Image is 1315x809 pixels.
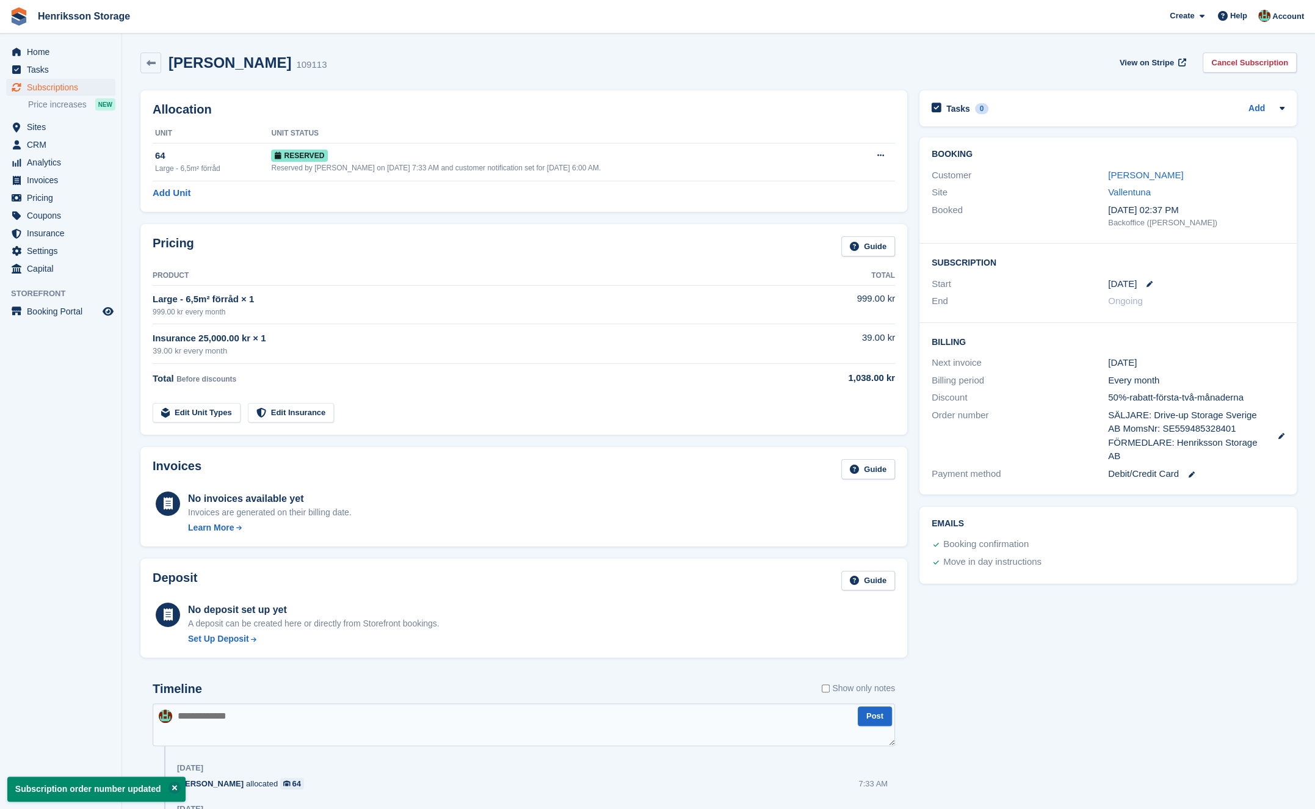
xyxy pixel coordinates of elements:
div: 50%-rabatt-första-två-månaderna [1108,391,1284,405]
img: Isak Martinelle [1258,10,1270,22]
div: [DATE] [177,763,203,773]
div: End [932,294,1108,308]
span: Subscriptions [27,79,100,96]
h2: Pricing [153,236,194,256]
a: Vallentuna [1108,187,1151,197]
a: Preview store [101,304,115,319]
div: 1,038.00 kr [742,371,895,385]
span: Account [1272,10,1304,23]
a: Set Up Deposit [188,633,440,645]
p: A deposit can be created here or directly from Storefront bookings. [188,617,440,630]
div: Move in day instructions [943,555,1041,570]
a: menu [6,43,115,60]
h2: Invoices [153,459,201,479]
a: Learn More [188,521,352,534]
span: Storefront [11,288,121,300]
a: menu [6,61,115,78]
div: Learn More [188,521,234,534]
span: Create [1170,10,1194,22]
h2: Tasks [946,103,970,114]
div: Large - 6,5m² förråd × 1 [153,292,742,307]
a: menu [6,79,115,96]
a: Guide [841,571,895,591]
a: menu [6,242,115,259]
span: Sites [27,118,100,136]
a: [PERSON_NAME] [1108,170,1183,180]
time: 2025-09-30 23:00:00 UTC [1108,277,1137,291]
a: View on Stripe [1115,53,1189,73]
h2: Deposit [153,571,197,591]
a: Henriksson Storage [33,6,135,26]
span: SÄLJARE: Drive-up Storage Sverige AB MomsNr: SE559485328401 FÖRMEDLARE: Henriksson Storage AB [1108,408,1266,463]
div: Set Up Deposit [188,633,249,645]
a: Price increases NEW [28,98,115,111]
th: Total [742,266,895,286]
p: Subscription order number updated [7,777,186,802]
img: stora-icon-8386f47178a22dfd0bd8f6a31ec36ba5ce8667c1dd55bd0f319d3a0aa187defe.svg [10,7,28,26]
div: Every month [1108,374,1284,388]
div: 7:33 AM [858,778,888,789]
th: Unit [153,124,271,143]
a: Guide [841,236,895,256]
div: Order number [932,408,1108,463]
h2: Subscription [932,256,1284,268]
a: Add Unit [153,186,190,200]
th: Product [153,266,742,286]
div: Insurance 25,000.00 kr × 1 [153,332,742,346]
div: 39.00 kr every month [153,345,742,357]
h2: [PERSON_NAME] [168,54,291,71]
h2: Booking [932,150,1284,159]
div: [DATE] 02:37 PM [1108,203,1284,217]
span: Pricing [27,189,100,206]
span: Analytics [27,154,100,171]
div: Invoices are generated on their billing date. [188,506,352,519]
a: menu [6,260,115,277]
span: CRM [27,136,100,153]
div: Site [932,186,1108,200]
img: Isak Martinelle [159,709,172,723]
label: Show only notes [822,682,895,695]
span: Total [153,373,174,383]
button: Post [858,706,892,727]
div: NEW [95,98,115,111]
a: menu [6,118,115,136]
div: No deposit set up yet [188,603,440,617]
div: 109113 [296,58,327,72]
td: 39.00 kr [742,324,895,364]
a: menu [6,136,115,153]
div: Booked [932,203,1108,229]
span: Ongoing [1108,296,1143,306]
span: Price increases [28,99,87,111]
td: 999.00 kr [742,285,895,324]
div: [DATE] [1108,356,1284,370]
div: 0 [975,103,989,114]
div: 64 [155,149,271,163]
div: Start [932,277,1108,291]
div: Payment method [932,467,1108,481]
a: menu [6,303,115,320]
th: Unit Status [271,124,850,143]
span: Invoices [27,172,100,189]
a: Edit Insurance [248,403,335,423]
a: Cancel Subscription [1203,53,1297,73]
h2: Allocation [153,103,895,117]
div: Customer [932,169,1108,183]
a: menu [6,207,115,224]
span: View on Stripe [1120,57,1174,69]
div: Billing period [932,374,1108,388]
div: Large - 6,5m² förråd [155,163,271,174]
span: Coupons [27,207,100,224]
a: menu [6,189,115,206]
a: menu [6,225,115,242]
a: Guide [841,459,895,479]
a: menu [6,154,115,171]
span: Reserved [271,150,328,162]
span: Help [1230,10,1247,22]
span: Booking Portal [27,303,100,320]
span: [PERSON_NAME] [177,778,244,789]
h2: Billing [932,335,1284,347]
div: allocated [177,778,310,789]
span: Before discounts [176,375,236,383]
a: menu [6,172,115,189]
a: Edit Unit Types [153,403,241,423]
